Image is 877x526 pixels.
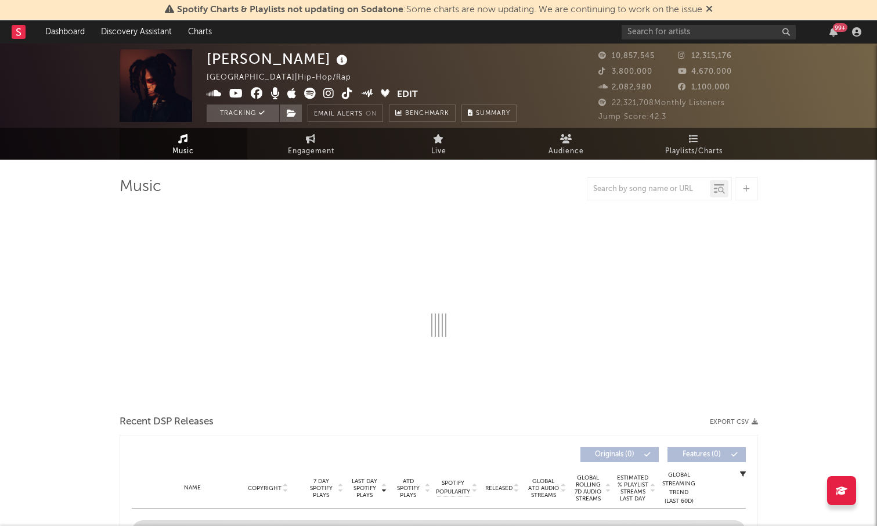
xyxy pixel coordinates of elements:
span: Originals ( 0 ) [588,451,641,458]
a: Charts [180,20,220,44]
span: Audience [548,145,584,158]
button: Features(0) [667,447,746,462]
span: Playlists/Charts [665,145,723,158]
span: 2,082,980 [598,84,652,91]
input: Search for artists [622,25,796,39]
div: [PERSON_NAME] [207,49,351,69]
button: Edit [397,88,418,102]
a: Discovery Assistant [93,20,180,44]
span: Benchmark [405,107,449,121]
a: Benchmark [389,105,456,122]
span: Estimated % Playlist Streams Last Day [617,474,649,502]
input: Search by song name or URL [587,185,710,194]
span: Music [172,145,194,158]
span: 22,321,708 Monthly Listeners [598,99,725,107]
button: Summary [461,105,517,122]
button: Email AlertsOn [308,105,383,122]
em: On [366,111,377,117]
button: 99+ [829,27,838,37]
span: 12,315,176 [678,52,732,60]
div: 99 + [833,23,847,32]
span: 1,100,000 [678,84,730,91]
span: Live [431,145,446,158]
span: Dismiss [706,5,713,15]
button: Tracking [207,105,279,122]
div: Name [155,484,231,492]
div: Global Streaming Trend (Last 60D) [662,471,696,506]
span: Summary [476,110,510,117]
span: Engagement [288,145,334,158]
span: Global Rolling 7D Audio Streams [572,474,604,502]
span: Spotify Charts & Playlists not updating on Sodatone [177,5,403,15]
div: [GEOGRAPHIC_DATA] | Hip-Hop/Rap [207,71,364,85]
span: Copyright [248,485,281,492]
span: Spotify Popularity [436,479,470,496]
span: Features ( 0 ) [675,451,728,458]
span: 3,800,000 [598,68,652,75]
span: Released [485,485,513,492]
a: Music [120,128,247,160]
span: Recent DSP Releases [120,415,214,429]
button: Originals(0) [580,447,659,462]
span: 7 Day Spotify Plays [306,478,337,499]
a: Audience [503,128,630,160]
a: Playlists/Charts [630,128,758,160]
span: 10,857,545 [598,52,655,60]
span: ATD Spotify Plays [393,478,424,499]
span: Global ATD Audio Streams [528,478,560,499]
a: Dashboard [37,20,93,44]
span: Last Day Spotify Plays [349,478,380,499]
span: Jump Score: 42.3 [598,113,666,121]
button: Export CSV [710,419,758,426]
a: Live [375,128,503,160]
a: Engagement [247,128,375,160]
span: 4,670,000 [678,68,732,75]
span: : Some charts are now updating. We are continuing to work on the issue [177,5,702,15]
